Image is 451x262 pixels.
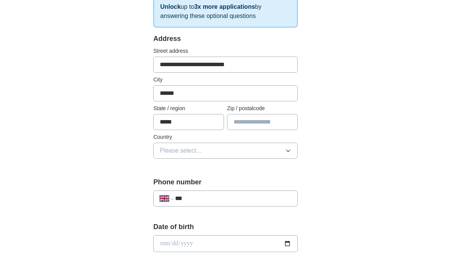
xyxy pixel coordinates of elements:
label: Zip / postalcode [227,104,298,112]
button: Please select... [153,143,298,159]
label: Street address [153,47,298,55]
label: Country [153,133,298,141]
span: Please select... [160,146,201,155]
strong: Unlock [160,3,180,10]
label: State / region [153,104,224,112]
strong: 3x more applications [194,3,255,10]
label: Phone number [153,177,298,187]
label: Date of birth [153,222,298,232]
div: Address [153,34,298,44]
label: City [153,76,298,84]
